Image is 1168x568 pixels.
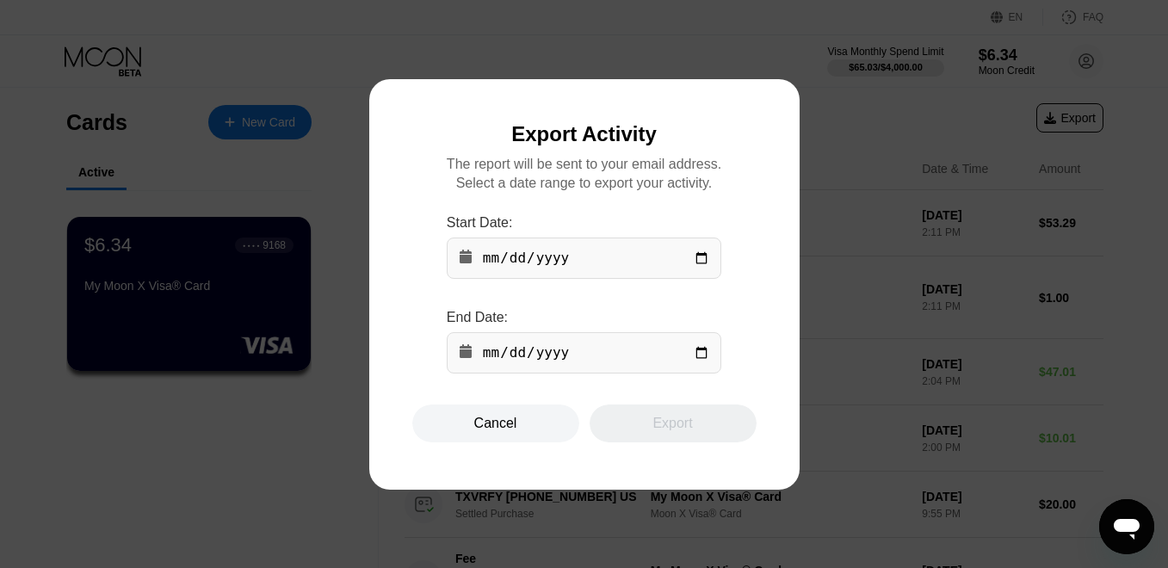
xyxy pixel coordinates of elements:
div: Cancel [412,404,579,442]
div: Start Date: [447,215,721,231]
div: Select a date range to export your activity. [456,176,713,191]
div: The report will be sent to your email address. [447,157,721,172]
iframe: Button to launch messaging window, conversation in progress [1099,499,1154,554]
div: End Date: [447,310,721,325]
div: Cancel [474,415,517,432]
div: Export Activity [511,122,656,146]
